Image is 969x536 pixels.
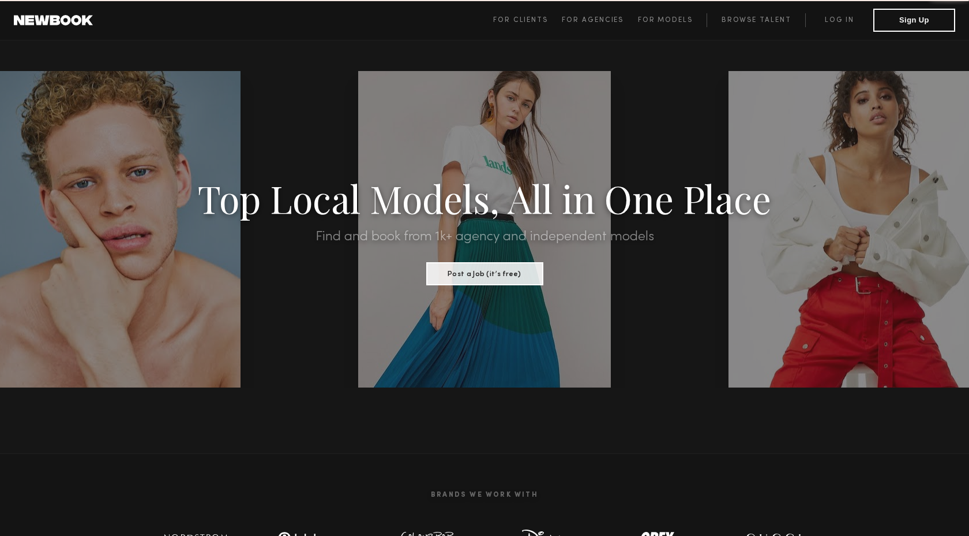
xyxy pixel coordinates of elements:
[562,17,624,24] span: For Agencies
[493,17,548,24] span: For Clients
[638,17,693,24] span: For Models
[873,9,955,32] button: Sign Up
[73,230,896,244] h2: Find and book from 1k+ agency and independent models
[707,13,805,27] a: Browse Talent
[426,266,543,279] a: Post a Job (it’s free)
[73,180,896,216] h1: Top Local Models, All in One Place
[562,13,637,27] a: For Agencies
[638,13,707,27] a: For Models
[805,13,873,27] a: Log in
[138,477,831,513] h2: Brands We Work With
[493,13,562,27] a: For Clients
[426,262,543,285] button: Post a Job (it’s free)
